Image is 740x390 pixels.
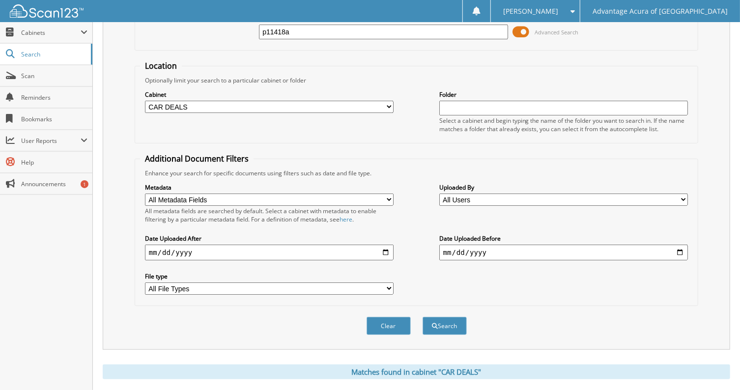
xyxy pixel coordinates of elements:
[145,272,394,280] label: File type
[21,137,81,145] span: User Reports
[593,8,728,14] span: Advantage Acura of [GEOGRAPHIC_DATA]
[21,93,87,102] span: Reminders
[145,245,394,260] input: start
[145,90,394,99] label: Cabinet
[140,76,693,84] div: Optionally limit your search to a particular cabinet or folder
[10,4,84,18] img: scan123-logo-white.svg
[439,234,688,243] label: Date Uploaded Before
[140,169,693,177] div: Enhance your search for specific documents using filters such as date and file type.
[439,90,688,99] label: Folder
[503,8,558,14] span: [PERSON_NAME]
[340,215,352,223] a: here
[439,183,688,192] label: Uploaded By
[423,317,467,335] button: Search
[21,28,81,37] span: Cabinets
[81,180,88,188] div: 1
[21,158,87,167] span: Help
[21,50,86,58] span: Search
[145,207,394,223] div: All metadata fields are searched by default. Select a cabinet with metadata to enable filtering b...
[21,115,87,123] span: Bookmarks
[145,234,394,243] label: Date Uploaded After
[439,116,688,133] div: Select a cabinet and begin typing the name of the folder you want to search in. If the name match...
[21,180,87,188] span: Announcements
[691,343,740,390] iframe: Chat Widget
[535,28,579,36] span: Advanced Search
[439,245,688,260] input: end
[367,317,411,335] button: Clear
[140,153,254,164] legend: Additional Document Filters
[140,60,182,71] legend: Location
[145,183,394,192] label: Metadata
[103,364,730,379] div: Matches found in cabinet "CAR DEALS"
[21,72,87,80] span: Scan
